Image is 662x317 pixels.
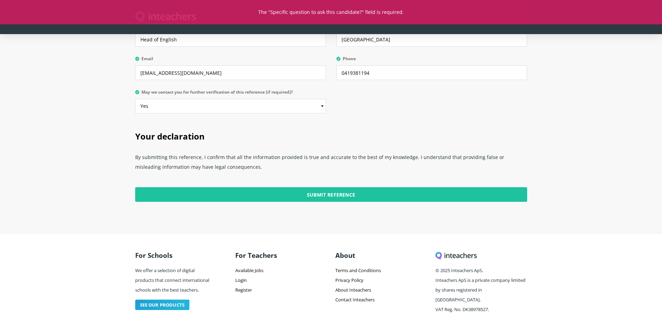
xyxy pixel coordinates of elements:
[235,277,247,283] a: Login
[135,248,212,263] h3: For Schools
[235,248,327,263] h3: For Teachers
[435,263,527,316] p: © 2025 Inteachers ApS. Inteachers ApS is a private company limited by shares registered in [GEOGR...
[135,130,205,142] span: Your declaration
[235,267,263,274] a: Available Jobs
[335,267,381,274] a: Terms and Conditions
[336,56,527,65] label: Phone
[335,287,371,293] a: About Inteachers
[135,187,527,202] input: Submit Reference
[335,248,427,263] h3: About
[435,248,527,263] h3: Inteachers
[135,90,326,99] label: May we contact you for further verification of this reference (if required)?
[135,263,212,297] p: We offer a selection of digital products that connect international schools with the best teachers.
[335,277,363,283] a: Privacy Policy
[135,300,190,310] a: See our products
[235,287,252,293] a: Register
[135,150,527,179] p: By submitting this reference, I confirm that all the information provided is true and accurate to...
[135,56,326,65] label: Email
[335,296,375,303] a: Contact Inteachers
